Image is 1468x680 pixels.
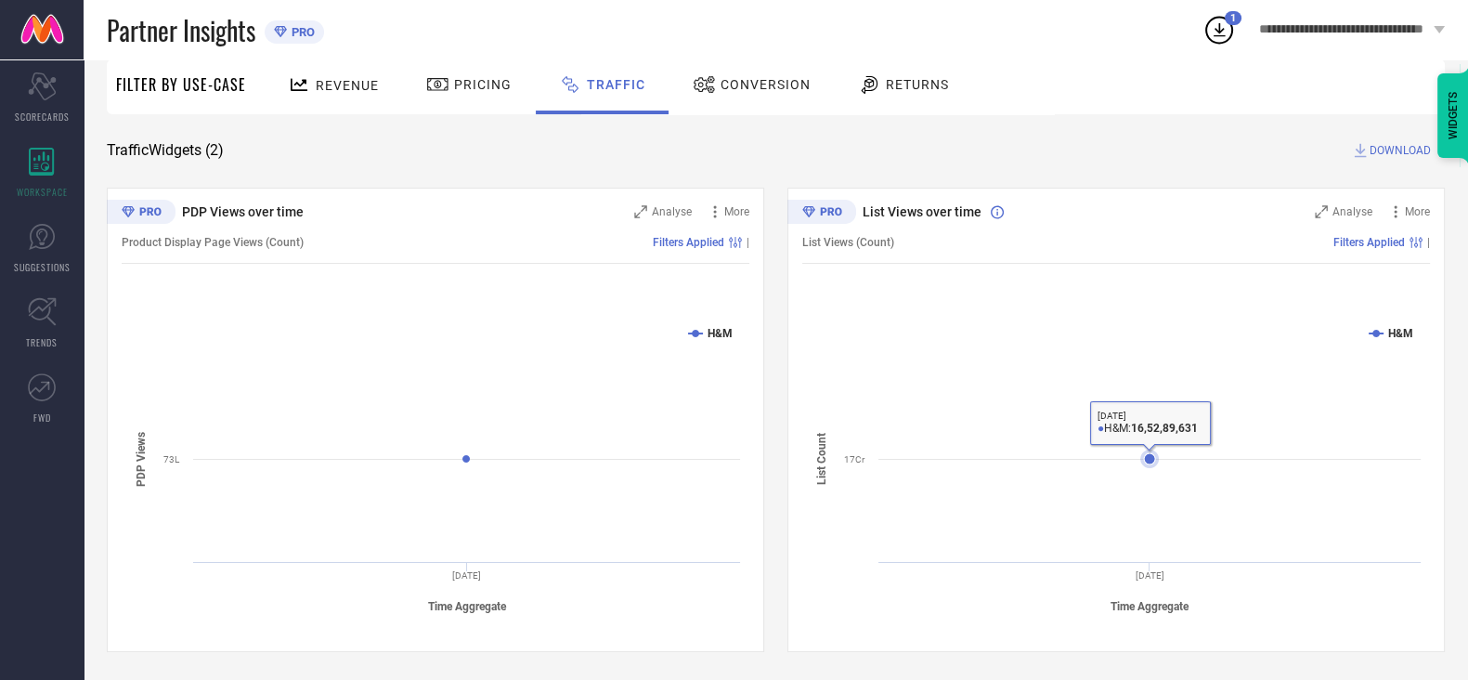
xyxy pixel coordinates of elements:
tspan: Time Aggregate [428,599,507,612]
span: Conversion [721,77,811,92]
span: Partner Insights [107,11,255,49]
span: More [1405,205,1430,218]
tspan: PDP Views [135,431,148,486]
span: Pricing [454,77,512,92]
div: Premium [107,200,175,228]
div: Open download list [1202,13,1236,46]
text: H&M [708,327,733,340]
svg: Zoom [634,205,647,218]
span: FWD [33,411,51,425]
span: SCORECARDS [15,110,70,124]
span: Filters Applied [1333,236,1405,249]
span: DOWNLOAD [1370,141,1431,160]
span: Returns [886,77,949,92]
span: 1 [1230,12,1236,24]
span: Product Display Page Views (Count) [122,236,304,249]
tspan: List Count [815,433,828,485]
text: 17Cr [844,454,865,464]
span: PRO [287,25,315,39]
text: [DATE] [1136,570,1164,581]
text: 73L [163,454,180,464]
span: TRENDS [26,335,58,349]
span: Traffic [587,77,645,92]
span: Filters Applied [653,236,724,249]
span: | [1427,236,1430,249]
div: Premium [787,200,856,228]
span: Traffic Widgets ( 2 ) [107,141,224,160]
text: [DATE] [452,570,481,581]
span: Analyse [1332,205,1372,218]
svg: Zoom [1315,205,1328,218]
text: H&M [1388,327,1413,340]
tspan: Time Aggregate [1111,599,1189,612]
span: List Views over time [863,204,981,219]
span: SUGGESTIONS [14,260,71,274]
span: Analyse [652,205,692,218]
span: List Views (Count) [802,236,894,249]
span: PDP Views over time [182,204,304,219]
span: Filter By Use-Case [116,73,246,96]
span: Revenue [316,78,379,93]
span: | [747,236,749,249]
span: More [724,205,749,218]
span: WORKSPACE [17,185,68,199]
